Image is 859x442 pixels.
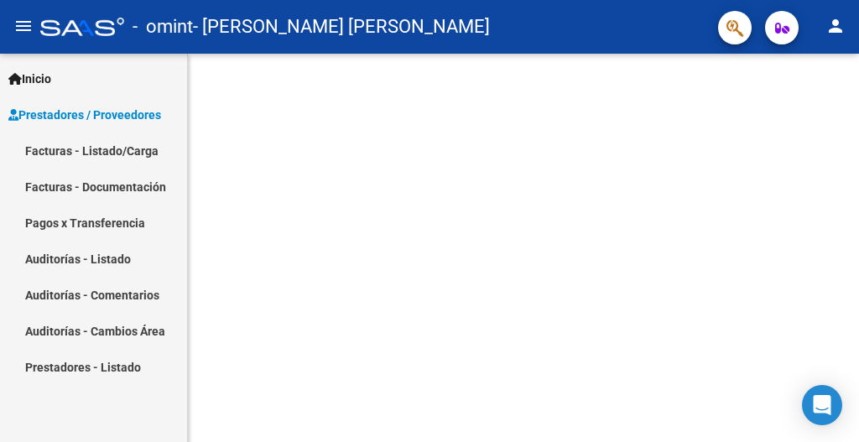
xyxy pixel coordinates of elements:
span: - omint [133,8,193,45]
span: - [PERSON_NAME] [PERSON_NAME] [193,8,490,45]
mat-icon: menu [13,16,34,36]
span: Inicio [8,70,51,88]
div: Open Intercom Messenger [802,385,842,425]
mat-icon: person [825,16,846,36]
span: Prestadores / Proveedores [8,106,161,124]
